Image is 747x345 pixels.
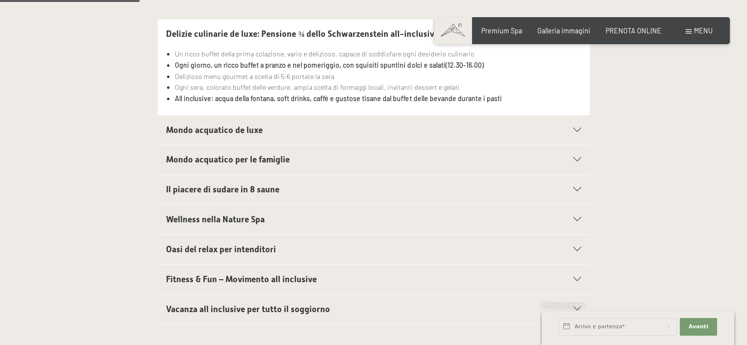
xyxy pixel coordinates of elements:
[680,318,717,336] button: Avanti
[166,274,317,284] span: Fitness & Fun – Movimento all inclusive
[166,214,265,224] span: Wellness nella Nature Spa
[166,304,330,314] span: Vacanza all inclusive per tutto il soggiorno
[537,27,590,35] a: Galleria immagini
[481,27,522,35] a: Premium Spa
[175,94,501,103] strong: All inclusive: acqua della fontana, soft drinks, caffè e gustose tisane dal buffet delle bevande ...
[542,302,585,308] span: Richiesta express
[175,82,581,93] li: Ogni sera, colorato buffet delle verdure, ampia scelta di formaggi locali, invitanti dessert e ge...
[175,49,581,60] li: Un ricco buffet della prima colazione, vario e delizioso, capace di soddisfare ogni desiderio cul...
[445,61,483,69] strong: (12.30-16.00)
[689,323,708,331] span: Avanti
[166,185,279,194] span: Il piacere di sudare in 8 saune
[166,244,276,254] span: Oasi del relax per intenditori
[175,61,445,69] strong: Ogni giorno, un ricco buffet a pranzo e nel pomeriggio, con squisiti spuntini dolci e salati
[166,155,290,164] span: Mondo acquatico per le famiglie
[166,125,263,135] span: Mondo acquatico de luxe
[166,29,439,39] span: Delizie culinarie de luxe: Pensione ¾ dello Schwarzenstein all-inclusive
[175,71,581,82] li: Delizioso menu gourmet a scelta di 5-6 portate la sera
[694,27,713,35] span: Menu
[606,27,662,35] a: PRENOTA ONLINE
